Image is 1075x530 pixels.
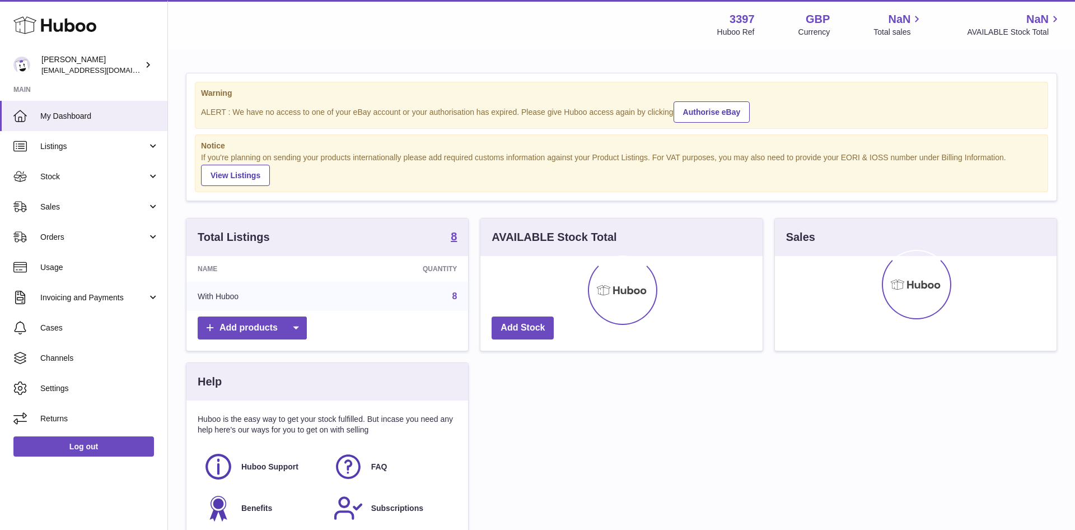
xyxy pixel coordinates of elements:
[201,100,1042,123] div: ALERT : We have no access to one of your eBay account or your authorisation has expired. Please g...
[40,141,147,152] span: Listings
[40,383,159,394] span: Settings
[873,12,923,38] a: NaN Total sales
[40,202,147,212] span: Sales
[40,111,159,122] span: My Dashboard
[186,256,335,282] th: Name
[13,436,154,457] a: Log out
[717,27,755,38] div: Huboo Ref
[40,292,147,303] span: Invoicing and Payments
[201,141,1042,151] strong: Notice
[786,230,815,245] h3: Sales
[40,353,159,364] span: Channels
[451,231,457,244] a: 8
[492,317,554,340] a: Add Stock
[888,12,910,27] span: NaN
[13,57,30,73] img: sales@canchema.com
[798,27,830,38] div: Currency
[41,54,142,76] div: [PERSON_NAME]
[203,452,322,482] a: Huboo Support
[371,503,423,514] span: Subscriptions
[201,165,270,186] a: View Listings
[873,27,923,38] span: Total sales
[40,413,159,424] span: Returns
[1026,12,1049,27] span: NaN
[967,27,1062,38] span: AVAILABLE Stock Total
[40,323,159,333] span: Cases
[186,282,335,311] td: With Huboo
[198,317,307,340] a: Add products
[40,262,159,273] span: Usage
[967,12,1062,38] a: NaN AVAILABLE Stock Total
[806,12,830,27] strong: GBP
[492,230,616,245] h3: AVAILABLE Stock Total
[241,462,298,472] span: Huboo Support
[674,101,750,123] a: Authorise eBay
[198,374,222,389] h3: Help
[201,152,1042,186] div: If you're planning on sending your products internationally please add required customs informati...
[40,171,147,182] span: Stock
[730,12,755,27] strong: 3397
[335,256,469,282] th: Quantity
[201,88,1042,99] strong: Warning
[40,232,147,243] span: Orders
[198,230,270,245] h3: Total Listings
[452,291,457,301] a: 8
[198,414,457,435] p: Huboo is the easy way to get your stock fulfilled. But incase you need any help here's our ways f...
[333,452,452,482] a: FAQ
[203,493,322,523] a: Benefits
[371,462,387,472] span: FAQ
[41,66,165,75] span: [EMAIL_ADDRESS][DOMAIN_NAME]
[451,231,457,242] strong: 8
[333,493,452,523] a: Subscriptions
[241,503,272,514] span: Benefits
